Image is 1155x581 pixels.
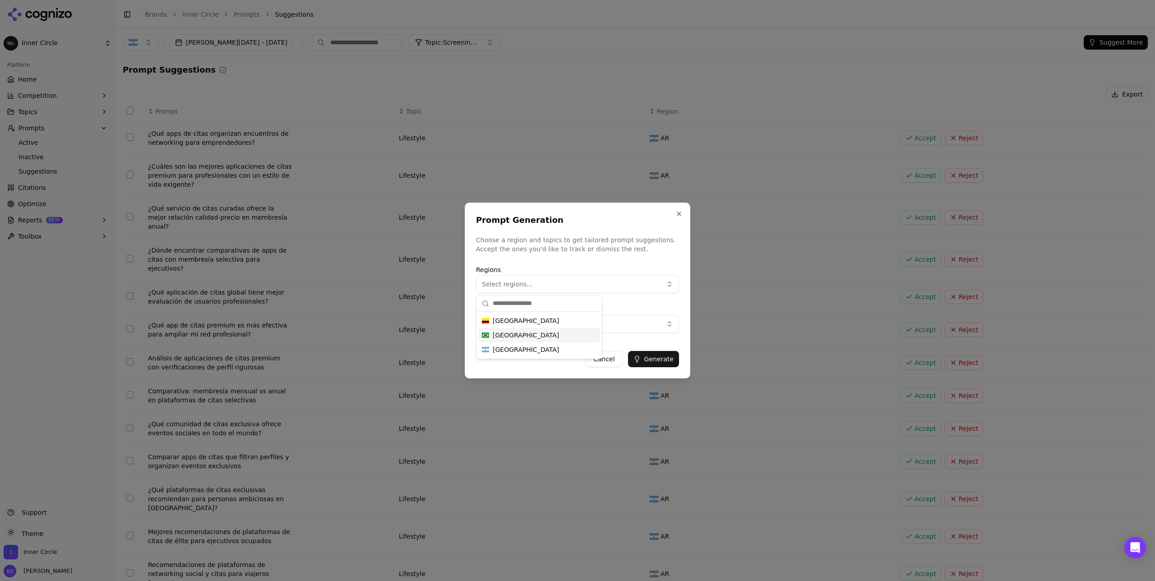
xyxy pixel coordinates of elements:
span: Select regions... [482,280,533,289]
span: [GEOGRAPHIC_DATA] [493,316,559,325]
span: [GEOGRAPHIC_DATA] [493,345,559,354]
img: Colombia [482,317,489,324]
div: Suggestions [476,312,602,359]
p: Choose a region and topics to get tailored prompt suggestions. Accept the ones you'd like to trac... [476,235,679,254]
img: Argentina [482,346,489,353]
label: Regions [476,266,501,273]
button: Cancel [586,351,622,367]
span: [GEOGRAPHIC_DATA] [493,331,559,340]
img: Brazil [482,332,489,339]
h2: Prompt Generation [476,214,679,226]
button: Generate [628,351,679,367]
